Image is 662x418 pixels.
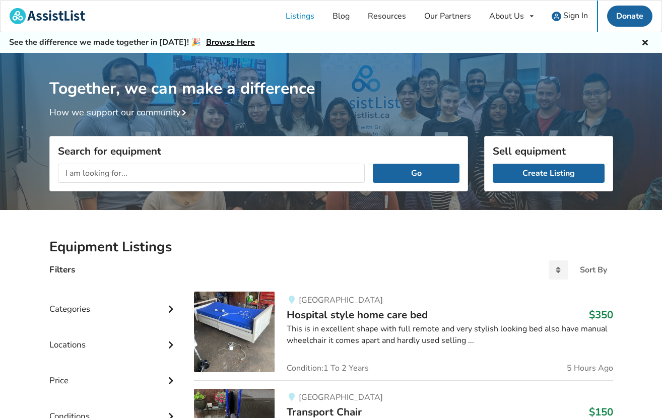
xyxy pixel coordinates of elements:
[277,1,323,32] a: Listings
[49,319,178,355] div: Locations
[323,1,359,32] a: Blog
[489,12,524,20] div: About Us
[9,37,255,48] h5: See the difference we made together in [DATE]! 🎉
[493,145,605,158] h3: Sell equipment
[373,164,459,183] button: Go
[563,10,588,21] span: Sign In
[543,1,597,32] a: user icon Sign In
[552,12,561,21] img: user icon
[415,1,480,32] a: Our Partners
[49,264,75,275] h4: Filters
[49,238,613,256] h2: Equipment Listings
[589,308,613,321] h3: $350
[49,53,613,99] h1: Together, we can make a difference
[287,364,369,372] span: Condition: 1 To 2 Years
[299,295,383,306] span: [GEOGRAPHIC_DATA]
[359,1,415,32] a: Resources
[10,8,85,24] img: assistlist-logo
[567,364,613,372] span: 5 Hours Ago
[194,292,275,372] img: bedroom equipment-hospital style home care bed
[58,145,459,158] h3: Search for equipment
[49,355,178,391] div: Price
[206,37,255,48] a: Browse Here
[49,284,178,319] div: Categories
[607,6,652,27] a: Donate
[58,164,365,183] input: I am looking for...
[194,292,613,380] a: bedroom equipment-hospital style home care bed[GEOGRAPHIC_DATA]Hospital style home care bed$350Th...
[287,323,613,346] div: This is in excellent shape with full remote and very stylish looking bed also have manual wheelch...
[49,106,190,118] a: How we support our community
[299,392,383,403] span: [GEOGRAPHIC_DATA]
[580,266,607,274] div: Sort By
[287,308,428,322] span: Hospital style home care bed
[493,164,605,183] a: Create Listing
